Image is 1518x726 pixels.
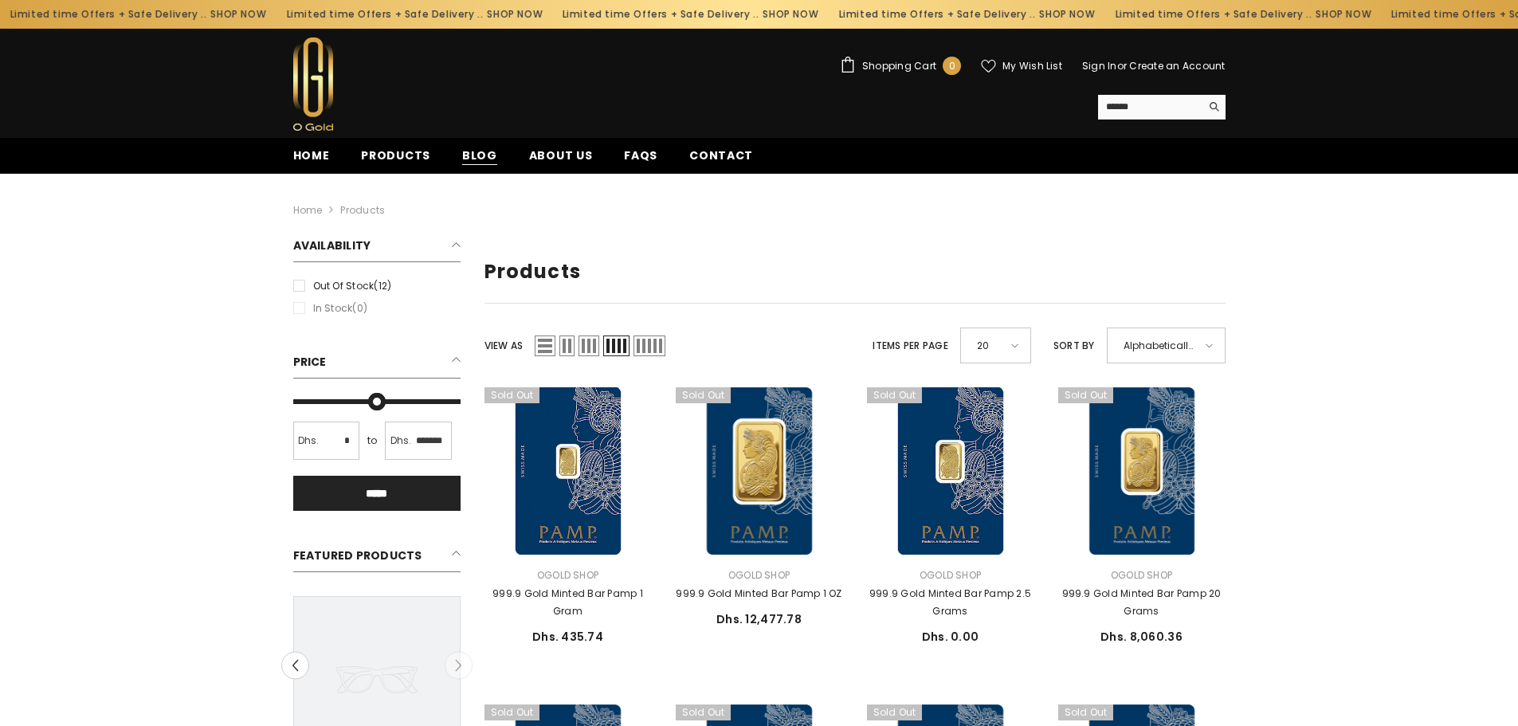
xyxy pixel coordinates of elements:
span: Sold out [484,704,540,720]
span: Sold out [867,704,923,720]
span: Alphabetically, A-Z [1124,334,1194,357]
span: Dhs. [298,432,320,449]
span: Sold out [484,387,540,403]
button: Search [1201,95,1226,119]
a: 999.9 Gold Minted Bar Pamp 2.5 Grams [867,585,1034,620]
div: Limited time Offers + Safe Delivery .. [552,2,829,27]
span: or [1117,59,1127,73]
a: About us [513,147,609,174]
a: SHOP NOW [1316,6,1371,23]
div: Limited time Offers + Safe Delivery .. [1105,2,1382,27]
nav: breadcrumbs [293,174,1226,225]
span: 0 [949,57,955,75]
a: FAQs [608,147,673,174]
span: Products [361,147,430,163]
a: Ogold Shop [920,568,981,582]
span: My Wish List [1002,61,1062,71]
a: 999.9 Gold Minted Bar Pamp 20 Grams [1058,387,1226,555]
label: Out of stock [293,277,461,295]
span: Grid 5 [633,336,665,356]
a: Ogold Shop [537,568,598,582]
a: Sign In [1082,59,1117,73]
a: 999.9 Gold Minted Bar Pamp 1 OZ [676,585,843,602]
a: Home [277,147,346,174]
span: Dhs. 8,060.36 [1100,629,1183,645]
span: Dhs. 0.00 [922,629,979,645]
a: 999.9 Gold Minted Bar Pamp 1 Gram [484,387,652,555]
img: Ogold Shop [293,37,333,131]
a: Ogold Shop [1111,568,1172,582]
div: Limited time Offers + Safe Delivery .. [829,2,1105,27]
a: SHOP NOW [763,6,819,23]
span: Shopping Cart [862,61,936,71]
a: SHOP NOW [210,6,266,23]
span: About us [529,147,593,163]
a: Blog [446,147,513,174]
span: Sold out [676,387,732,403]
span: Grid 4 [603,336,630,356]
a: Ogold Shop [728,568,790,582]
span: 20 [977,334,1000,357]
span: Dhs. [390,432,412,449]
span: Sold out [676,704,732,720]
label: Sort by [1053,337,1095,355]
summary: Search [1098,95,1226,120]
a: Products [340,203,385,217]
button: Previous [281,652,309,680]
span: Price [293,354,327,370]
span: Dhs. 435.74 [532,629,603,645]
a: Contact [673,147,769,174]
label: View as [484,337,524,355]
a: SHOP NOW [1039,6,1095,23]
a: 999.9 Gold Minted Bar Pamp 2.5 Grams [867,387,1034,555]
span: List [535,336,555,356]
div: Limited time Offers + Safe Delivery .. [277,2,553,27]
h1: Products [484,261,1226,284]
a: Home [293,202,323,219]
a: Shopping Cart [840,57,961,75]
div: 20 [960,328,1031,363]
span: Blog [462,147,497,164]
a: Products [345,147,446,174]
a: My Wish List [981,59,1062,73]
span: Contact [689,147,753,163]
span: Home [293,147,330,163]
span: Sold out [1058,387,1114,403]
span: Availability [293,237,371,253]
span: Grid 2 [559,336,575,356]
a: SHOP NOW [487,6,543,23]
span: (12) [374,279,391,292]
h2: Featured Products [293,543,461,572]
a: 999.9 Gold Minted Bar Pamp 1 Gram [484,585,652,620]
span: Grid 3 [579,336,599,356]
span: Dhs. 12,477.78 [716,611,802,627]
div: Alphabetically, A-Z [1107,328,1226,363]
span: Sold out [867,387,923,403]
span: to [363,432,382,449]
span: FAQs [624,147,657,163]
label: Items per page [873,337,947,355]
a: Create an Account [1129,59,1225,73]
a: 999.9 Gold Minted Bar Pamp 1 OZ [676,387,843,555]
span: Sold out [1058,704,1114,720]
a: 999.9 Gold Minted Bar Pamp 20 Grams [1058,585,1226,620]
